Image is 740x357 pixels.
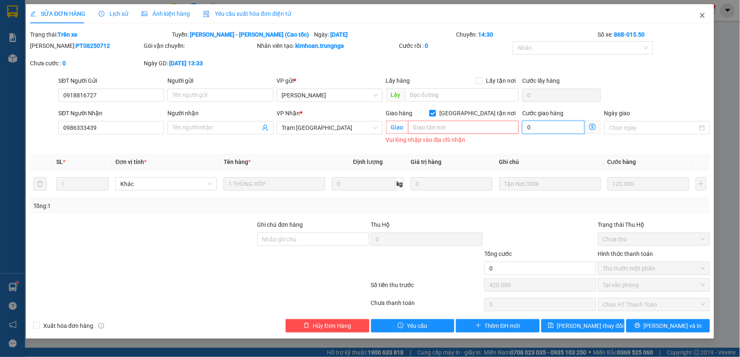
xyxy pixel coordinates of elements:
[603,233,705,245] span: Chưa thu
[62,60,66,67] b: 0
[608,177,690,191] input: 0
[496,154,604,170] th: Ghi chú
[30,10,85,17] span: SỬA ĐƠN HÀNG
[603,279,705,291] span: Tại văn phòng
[603,262,705,275] span: Thu trước một phần
[405,88,519,102] input: Dọc đường
[30,41,142,50] div: [PERSON_NAME]:
[548,322,554,329] span: save
[142,10,190,17] span: Ảnh kiện hàng
[33,201,286,211] div: Tổng: 1
[614,31,645,38] b: 86B-015.50
[408,121,519,134] input: Giao tận nơi
[386,135,519,145] div: Vui lòng nhập vào địa chỉ nhận
[557,321,624,330] span: [PERSON_NAME] thay đổi
[386,110,413,117] span: Giao hàng
[56,159,63,165] span: SL
[425,42,429,49] b: 0
[57,31,77,38] b: Trên xe
[456,319,540,332] button: plusThêm ĐH mới
[313,30,455,39] div: Ngày:
[399,41,511,50] div: Cước rồi :
[484,250,512,257] span: Tổng cước
[386,88,405,102] span: Lấy
[691,4,714,27] button: Close
[169,60,203,67] b: [DATE] 13:33
[371,221,390,228] span: Thu Hộ
[33,177,47,191] button: delete
[522,110,563,117] label: Cước giao hàng
[476,322,481,329] span: plus
[604,110,630,117] label: Ngày giao
[40,321,97,330] span: Xuất hóa đơn hàng
[371,319,455,332] button: exclamation-circleYêu cầu
[603,298,705,311] span: Chọn HT Thanh Toán
[203,11,210,17] img: icon
[478,31,493,38] b: 14:30
[144,41,256,50] div: Gói vận chuyển:
[699,12,706,19] span: close
[483,76,519,85] span: Lấy tận nơi
[436,109,519,118] span: [GEOGRAPHIC_DATA] tận nơi
[598,250,653,257] label: Hình thức thanh toán
[398,322,404,329] span: exclamation-circle
[144,59,256,68] div: Ngày GD:
[30,59,142,68] div: Chưa cước :
[257,221,303,228] label: Ghi chú đơn hàng
[257,233,369,246] input: Ghi chú đơn hàng
[167,76,273,85] div: Người gửi
[371,282,414,288] label: Số tiền thu trước
[58,109,164,118] div: SĐT Người Nhận
[353,159,383,165] span: Định lượng
[190,31,309,38] b: [PERSON_NAME] - [PERSON_NAME] (Cao tốc)
[396,177,404,191] span: kg
[167,109,273,118] div: Người nhận
[411,177,493,191] input: 0
[30,11,36,17] span: edit
[203,10,291,17] span: Yêu cầu xuất hóa đơn điện tử
[597,30,711,39] div: Số xe:
[455,30,597,39] div: Chuyến:
[608,159,636,165] span: Cước hàng
[485,321,520,330] span: Thêm ĐH mới
[29,30,171,39] div: Trạng thái:
[541,319,625,332] button: save[PERSON_NAME] thay đổi
[609,123,698,132] input: Ngày giao
[330,31,348,38] b: [DATE]
[115,159,147,165] span: Đơn vị tính
[282,121,378,134] span: Trạm Sài Gòn
[99,11,105,17] span: clock-circle
[499,177,601,191] input: Ghi Chú
[142,11,147,17] span: picture
[484,278,596,292] input: 0
[313,321,351,330] span: Hủy Đơn Hàng
[277,76,383,85] div: VP gửi
[522,89,601,102] input: Cước lấy hàng
[282,89,378,102] span: Phan Thiết
[98,323,104,329] span: info-circle
[598,220,710,229] div: Trạng thái Thu Hộ
[262,124,269,131] span: user-add
[644,321,702,330] span: [PERSON_NAME] và In
[224,159,251,165] span: Tên hàng
[224,177,325,191] input: VD: Bàn, Ghế
[76,42,110,49] b: PT08250712
[626,319,710,332] button: printer[PERSON_NAME] và In
[120,178,212,190] span: Khác
[277,110,300,117] span: VP Nhận
[99,10,128,17] span: Lịch sử
[58,76,164,85] div: SĐT Người Gửi
[696,177,706,191] button: plus
[635,322,640,329] span: printer
[386,121,408,134] span: Giao
[286,319,369,332] button: deleteHủy Đơn Hàng
[407,321,427,330] span: Yêu cầu
[411,159,441,165] span: Giá trị hàng
[589,124,596,130] span: dollar-circle
[304,322,309,329] span: delete
[386,77,410,84] span: Lấy hàng
[257,41,398,50] div: Nhân viên tạo:
[370,298,483,313] div: Chưa thanh toán
[522,121,585,134] input: Cước giao hàng
[171,30,313,39] div: Tuyến:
